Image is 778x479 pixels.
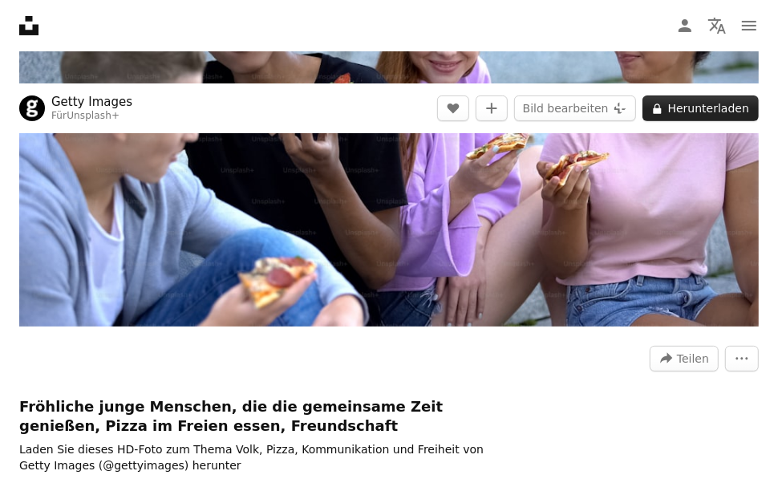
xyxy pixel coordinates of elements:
p: Laden Sie dieses HD-Foto zum Thema Volk, Pizza, Kommunikation und Freiheit von Getty Images (@get... [19,442,500,474]
img: Zum Profil von Getty Images [19,95,45,121]
span: Teilen [677,347,709,371]
button: Herunterladen [642,95,759,121]
button: Gefällt mir [437,95,469,121]
a: Getty Images [51,94,132,110]
button: Sprache [701,10,733,42]
button: Weitere Aktionen [725,346,759,371]
a: Anmelden / Registrieren [669,10,701,42]
button: Menü [733,10,765,42]
button: Dieses Bild teilen [650,346,719,371]
button: Bild bearbeiten [514,95,636,121]
a: Unsplash+ [67,110,120,121]
button: Zu Kollektion hinzufügen [476,95,508,121]
a: Startseite — Unsplash [19,16,38,35]
div: Für [51,110,132,123]
h1: Fröhliche junge Menschen, die die gemeinsame Zeit genießen, Pizza im Freien essen, Freundschaft [19,397,500,436]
